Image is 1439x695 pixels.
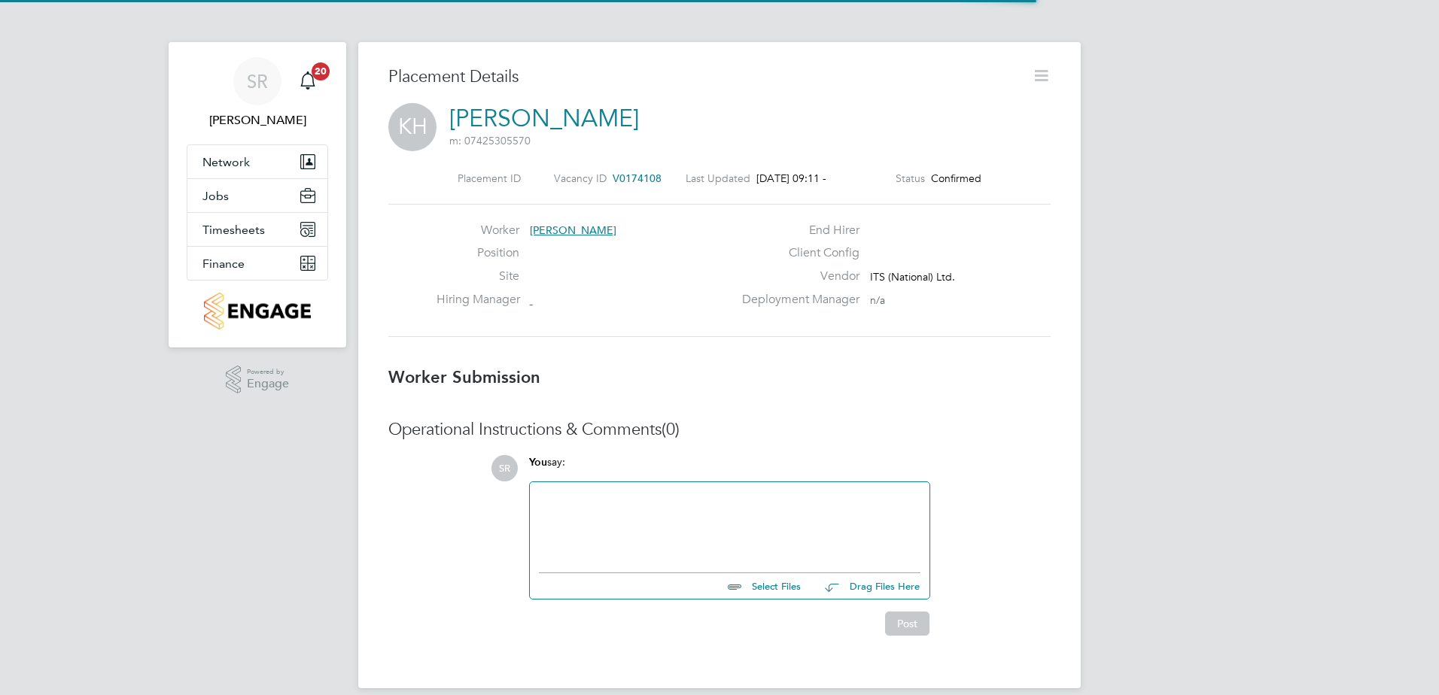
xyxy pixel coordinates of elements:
[202,155,250,169] span: Network
[187,145,327,178] button: Network
[187,293,328,329] a: Go to home page
[491,455,518,481] span: SR
[437,292,519,308] label: Hiring Manager
[187,247,327,280] button: Finance
[187,213,327,246] button: Timesheets
[733,223,859,238] label: End Hirer
[529,456,547,469] span: You
[169,42,346,347] nav: Main navigation
[885,612,929,636] button: Post
[733,269,859,284] label: Vendor
[187,111,328,129] span: Sophie Rollinson
[247,378,289,390] span: Engage
[662,419,680,439] span: (0)
[388,103,437,151] span: KH
[896,171,925,185] label: Status
[931,171,981,185] span: Confirmed
[756,171,826,185] span: [DATE] 09:11 -
[187,57,328,129] a: SR[PERSON_NAME]
[870,270,955,284] span: ITS (National) Ltd.
[613,171,662,185] span: V0174108
[458,171,521,185] label: Placement ID
[554,171,607,185] label: Vacancy ID
[187,179,327,212] button: Jobs
[388,367,540,387] b: Worker Submission
[686,171,750,185] label: Last Updated
[437,223,519,238] label: Worker
[202,223,265,237] span: Timesheets
[733,292,859,308] label: Deployment Manager
[449,134,531,147] span: m: 07425305570
[388,66,1021,88] h3: Placement Details
[437,269,519,284] label: Site
[813,571,920,602] button: Drag Files Here
[293,57,323,105] a: 20
[226,366,290,394] a: Powered byEngage
[388,419,1051,441] h3: Operational Instructions & Comments
[733,245,859,261] label: Client Config
[202,256,245,271] span: Finance
[247,366,289,378] span: Powered by
[312,62,330,80] span: 20
[529,455,930,481] div: say:
[437,245,519,261] label: Position
[202,189,229,203] span: Jobs
[247,71,268,91] span: SR
[449,104,639,133] a: [PERSON_NAME]
[870,293,885,307] span: n/a
[204,293,310,329] img: countryside-properties-logo-retina.png
[530,223,616,237] span: [PERSON_NAME]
